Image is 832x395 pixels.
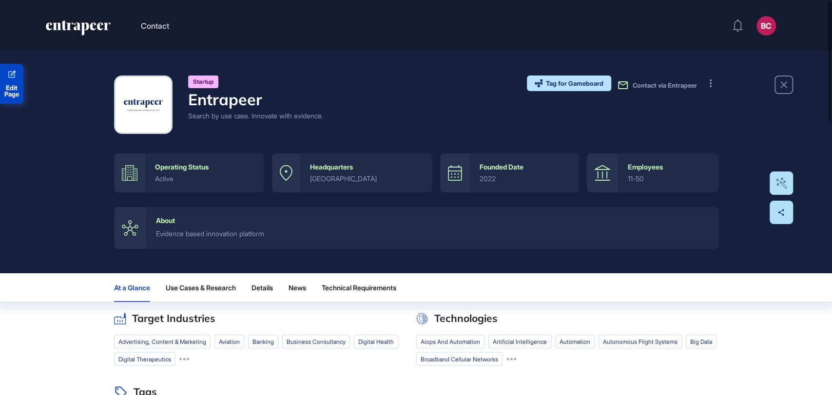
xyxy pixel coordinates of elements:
[555,335,595,348] li: automation
[166,284,236,292] span: Use Cases & Research
[416,352,503,366] li: broadband cellular networks
[156,217,175,225] div: About
[188,111,323,121] div: Search by use case. Innovate with evidence.
[156,228,709,239] div: Evidence based innovation platform
[310,175,423,183] div: [GEOGRAPHIC_DATA]
[166,273,236,302] button: Use Cases & Research
[434,312,498,324] h2: Technologies
[628,175,709,183] div: 11-50
[322,273,404,302] button: Technical Requirements
[289,273,306,302] button: News
[756,16,776,36] button: BC
[155,163,209,171] div: Operating Status
[354,335,398,348] li: Digital Health
[617,79,697,91] button: Contact via Entrapeer
[633,81,697,89] span: Contact via Entrapeer
[416,335,484,348] li: aiops and automation
[282,335,350,348] li: business consultancy
[116,91,171,119] img: Entrapeer-logo
[45,20,112,39] a: entrapeer-logo
[599,335,682,348] li: autonomous flight systems
[114,284,150,292] span: At a Glance
[488,335,551,348] li: artificial intelligence
[214,335,244,348] li: Aviation
[114,352,175,366] li: Digital Therapeutics
[289,284,306,292] span: News
[480,163,523,171] div: Founded Date
[480,175,569,183] div: 2022
[141,19,169,32] button: Contact
[114,273,150,302] button: At a Glance
[114,335,211,348] li: advertising, content & marketing
[252,273,273,302] button: Details
[188,75,218,88] div: Startup
[310,163,353,171] div: Headquarters
[248,335,278,348] li: banking
[546,80,603,87] span: Tag for Gameboard
[188,90,323,109] h4: Entrapeer
[132,312,215,324] h2: Target Industries
[686,335,716,348] li: big data
[322,284,396,292] span: Technical Requirements
[628,163,663,171] div: Employees
[155,175,254,183] div: active
[252,284,273,292] span: Details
